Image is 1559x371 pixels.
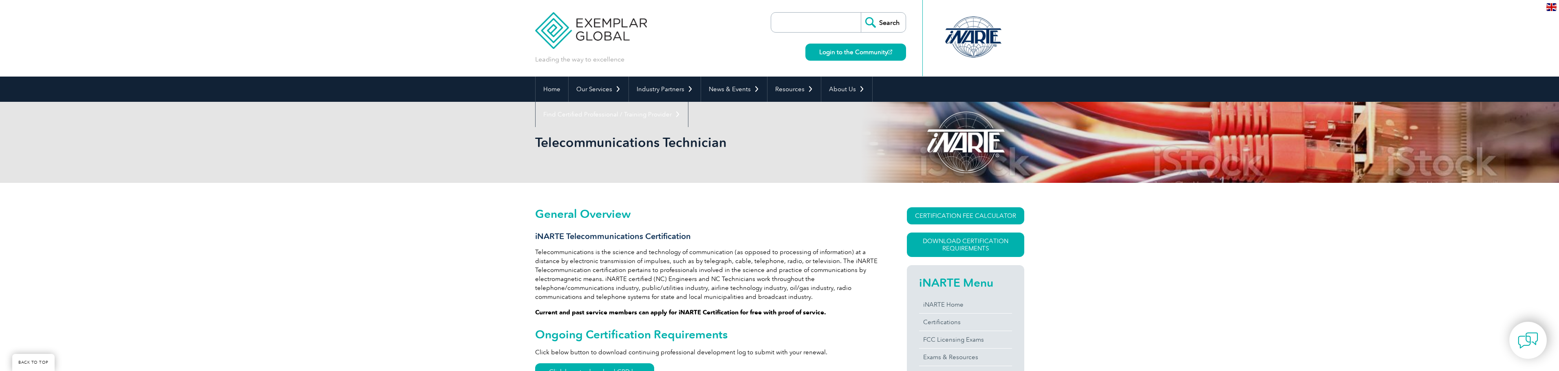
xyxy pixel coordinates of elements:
a: Find Certified Professional / Training Provider [536,102,688,127]
a: Exams & Resources [919,349,1012,366]
a: Industry Partners [629,77,701,102]
img: en [1546,3,1557,11]
h1: Telecommunications Technician [535,134,848,150]
a: Home [536,77,568,102]
a: Certifications [919,314,1012,331]
img: contact-chat.png [1518,330,1538,351]
h2: Ongoing Certification Requirements [535,328,878,341]
a: Our Services [569,77,628,102]
a: Download Certification Requirements [907,233,1024,257]
a: iNARTE Home [919,296,1012,313]
a: BACK TO TOP [12,354,55,371]
h3: iNARTE Telecommunications Certification [535,231,878,241]
a: About Us [821,77,872,102]
a: Resources [767,77,821,102]
a: News & Events [701,77,767,102]
h2: iNARTE Menu [919,276,1012,289]
p: Telecommunications is the science and technology of communication (as opposed to processing of in... [535,248,878,301]
h2: General Overview [535,207,878,220]
input: Search [861,13,906,32]
img: open_square.png [888,50,892,54]
a: Login to the Community [805,44,906,61]
a: CERTIFICATION FEE CALCULATOR [907,207,1024,224]
p: Leading the way to excellence [535,55,624,64]
strong: Current and past service members can apply for iNARTE Certification for free with proof of service. [535,309,826,316]
a: FCC Licensing Exams [919,331,1012,348]
p: Click below button to download continuing professional development log to submit with your renewal. [535,348,878,357]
